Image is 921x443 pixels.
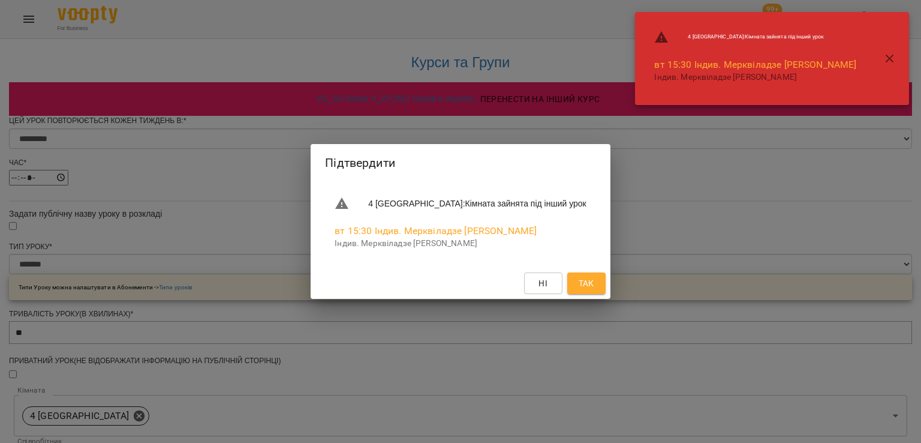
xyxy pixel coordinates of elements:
p: Індив. Мерквіладзе [PERSON_NAME] [335,238,586,250]
li: 4 [GEOGRAPHIC_DATA] : Кімната зайнята під інший урок [645,25,866,49]
li: 4 [GEOGRAPHIC_DATA] : Кімната зайнята під інший урок [325,191,596,215]
p: Індив. Мерквіладзе [PERSON_NAME] [654,71,856,83]
button: Так [567,273,606,294]
h2: Підтвердити [325,154,596,172]
button: Ні [524,273,562,294]
span: Так [579,276,594,291]
a: вт 15:30 Індив. Мерквіладзе [PERSON_NAME] [335,225,537,237]
a: вт 15:30 Індив. Мерквіладзе [PERSON_NAME] [654,59,856,70]
span: Ні [538,276,547,291]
